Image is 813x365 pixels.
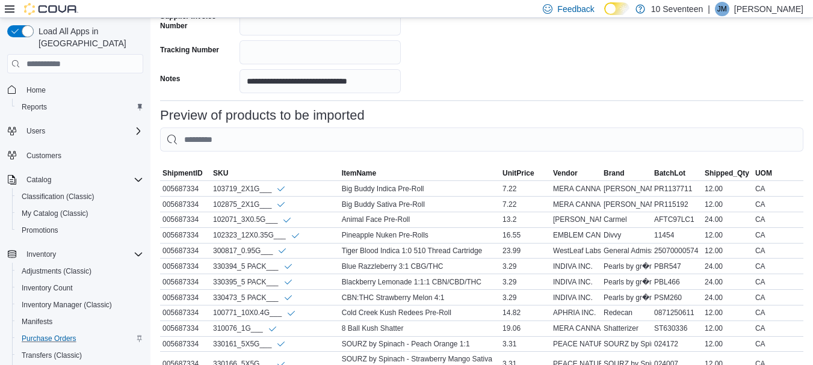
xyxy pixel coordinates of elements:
h3: Preview of products to be imported [160,108,365,123]
button: Promotions [12,222,148,239]
div: [PERSON_NAME] [601,182,652,196]
div: General Admission [601,244,652,258]
div: MERA CANNABIS CORP. [551,197,601,212]
div: CA [753,305,803,320]
div: Pineapple Nuken Pre-Rolls [339,228,500,242]
div: 23.99 [500,244,551,258]
span: UOM [755,168,772,178]
div: 19.06 [500,321,551,336]
span: Purchase Orders [17,331,143,346]
div: 024172 [652,337,702,351]
span: Reports [17,100,143,114]
div: Shatterizer [601,321,652,336]
div: 3.29 [500,275,551,289]
span: My Catalog (Classic) [22,209,88,218]
button: SKU [211,166,339,180]
button: Users [22,124,50,138]
div: CA [753,244,803,258]
div: CA [753,182,803,196]
p: [PERSON_NAME] [734,2,803,16]
div: 14.82 [500,305,551,320]
span: Inventory Count [22,283,73,293]
div: 16.55 [500,228,551,242]
span: Users [26,126,45,136]
div: Blackberry Lemonade 1:1:1 CBN/CBD/THC [339,275,500,289]
svg: Info [286,308,296,318]
div: CA [753,212,803,227]
div: 24.00 [702,290,753,305]
div: INDIVA INC. [551,290,601,305]
div: 3.31 [500,337,551,351]
a: Classification (Classic) [17,189,99,204]
div: 24.00 [702,275,753,289]
div: INDIVA INC. [551,259,601,274]
div: 330394_5 PACK___ [213,261,293,271]
span: Inventory Count [17,281,143,295]
span: Inventory [22,247,143,262]
div: [PERSON_NAME] [601,197,652,212]
span: Promotions [17,223,143,238]
a: Home [22,83,51,97]
span: Transfers (Classic) [22,351,82,360]
span: Inventory [26,250,56,259]
div: CA [753,228,803,242]
div: CA [753,321,803,336]
button: Brand [601,166,652,180]
div: CA [753,275,803,289]
span: BatchLot [654,168,685,178]
div: 005687334 [160,212,211,227]
img: Cova [24,3,78,15]
span: Inventory Manager (Classic) [22,300,112,310]
button: Home [2,81,148,98]
div: 24.00 [702,212,753,227]
div: CA [753,290,803,305]
div: 12.00 [702,305,753,320]
div: 330473_5 PACK___ [213,292,293,302]
a: Reports [17,100,52,114]
span: Home [26,85,46,95]
span: Customers [22,148,143,163]
button: Shipped_Qty [702,166,753,180]
div: 005687334 [160,321,211,336]
svg: Info [268,324,277,334]
div: 005687334 [160,228,211,242]
div: [PERSON_NAME] Corp. [551,212,601,227]
label: Tracking Number [160,45,219,55]
input: Dark Mode [604,2,629,15]
div: 0871250611 [652,305,702,320]
a: Manifests [17,314,57,329]
div: Pearls by gr�n [601,259,652,274]
span: Classification (Classic) [22,192,94,201]
span: Customers [26,151,61,161]
svg: Info [283,262,293,271]
div: 300817_0.95G___ [213,246,287,256]
span: Brand [604,168,625,178]
input: This is a search bar. As you type, the results lower in the page will automatically filter. [160,127,803,152]
div: PEACE NATURALS PROJECT INC. [551,337,601,351]
button: Users [2,123,148,140]
div: SOURZ by Spinach [601,337,652,351]
svg: Info [276,339,286,349]
div: 12.00 [702,197,753,212]
div: Big Buddy Indica Pre-Roll [339,182,500,196]
svg: Info [276,200,286,209]
div: 24.00 [702,259,753,274]
div: MERA CANNABIS CORP. [551,182,601,196]
button: Transfers (Classic) [12,347,148,364]
button: Vendor [551,166,601,180]
button: Catalog [2,171,148,188]
a: My Catalog (Classic) [17,206,93,221]
div: SOURZ by Spinach - Peach Orange 1:1 [339,337,500,351]
div: PSM260 [652,290,702,305]
button: ItemName [339,166,500,180]
div: Redecan [601,305,652,320]
svg: Info [291,231,300,241]
button: Adjustments (Classic) [12,263,148,280]
div: Blue Razzleberry 3:1 CBG/THC [339,259,500,274]
div: Divvy [601,228,652,242]
button: Catalog [22,173,56,187]
div: 005687334 [160,337,211,351]
span: ItemName [342,168,376,178]
span: Adjustments (Classic) [17,264,143,278]
div: CA [753,197,803,212]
